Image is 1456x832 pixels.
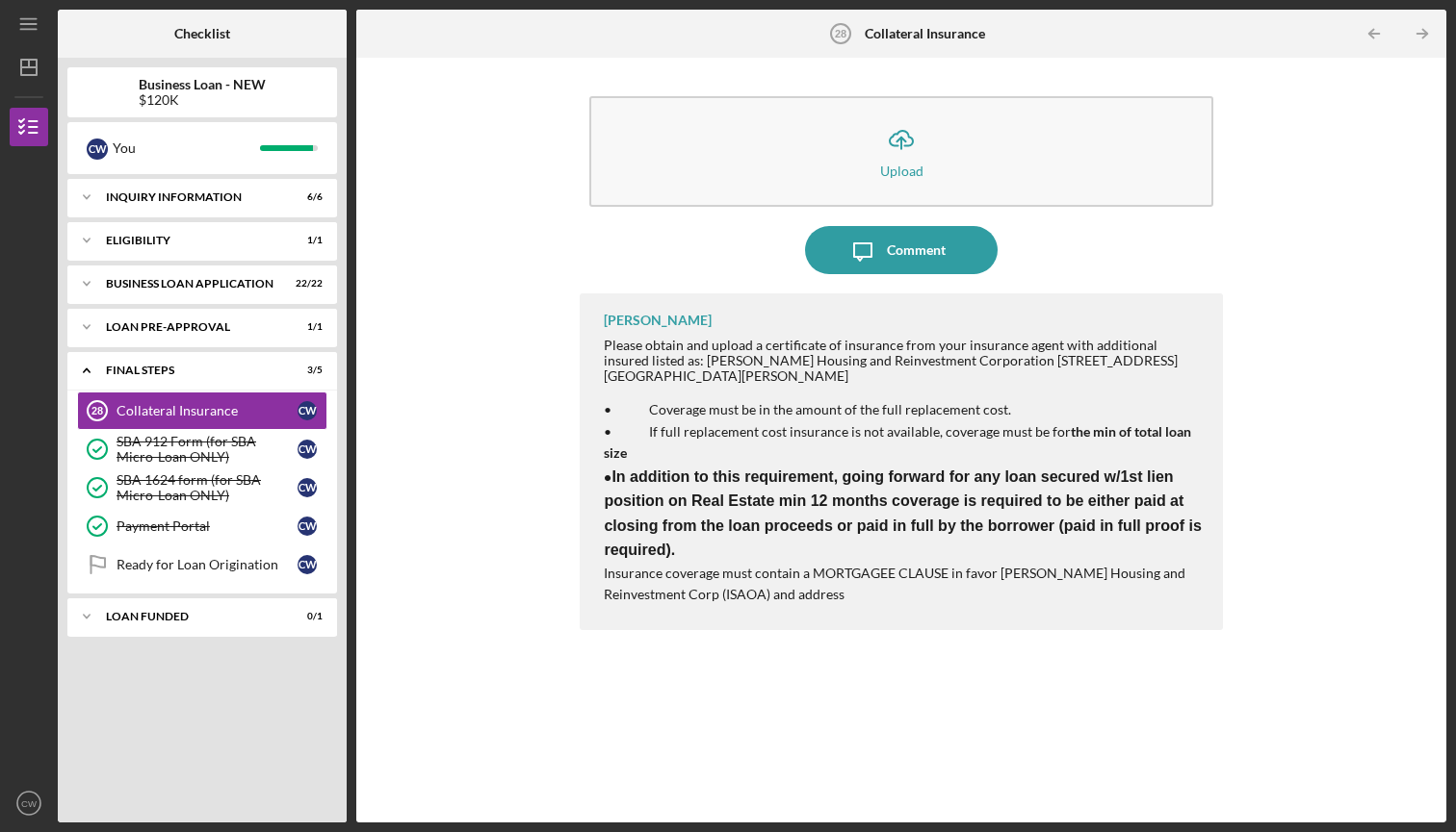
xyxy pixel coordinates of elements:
div: INQUIRY INFORMATION [106,191,274,203]
button: Comment [805,226,998,274]
span: In addition to this requirement, going forward for any loan secured w/1st lien position on Real E... [604,468,1201,559]
div: 22 / 22 [288,278,323,290]
a: 28Collateral InsuranceCW [77,391,327,430]
div: Payment Portal [117,518,298,534]
div: SBA 912 Form (for SBA Micro-Loan ONLY) [117,434,298,465]
div: 1 / 1 [288,321,323,333]
div: Upload [880,164,923,178]
button: Upload [589,96,1212,207]
div: C W [298,517,317,536]
text: CW [21,798,38,809]
div: 1 / 1 [288,235,323,246]
div: 6 / 6 [288,191,323,203]
div: BUSINESS LOAN APPLICATION [106,278,274,290]
div: C W [298,440,317,459]
div: LOAN FUNDED [106,611,274,622]
tspan: 28 [91,405,103,416]
div: C W [298,401,317,420]
button: CW [10,784,48,822]
tspan: 28 [835,28,846,39]
div: Comment [887,226,946,274]
p: • Coverage must be in the amount of the full replacement cost. [604,399,1203,420]
div: C W [298,555,317,574]
a: Payment PortalCW [77,507,327,545]
div: You [113,132,260,164]
b: Business Loan - NEW [139,77,266,92]
p: Insurance coverage must contain a MORTGAGEE CLAUSE in favor [PERSON_NAME] Housing and Reinvestmen... [604,563,1203,606]
div: FINAL STEPS [106,365,274,376]
div: C W [298,478,317,497]
a: SBA 912 Form (for SBA Micro-Loan ONLY)CW [77,430,327,468]
div: Please obtain and upload a certificate of insurance from your insurance agent with additional ins... [604,338,1203,384]
p: • If full replacement cost insurance is not available, coverage must be for [604,421,1203,465]
div: 3 / 5 [288,365,323,376]
a: Ready for Loan OriginationCW [77,545,327,584]
a: SBA 1624 form (for SBA Micro-Loan ONLY)CW [77,468,327,507]
b: Checklist [174,26,230,41]
div: 0 / 1 [288,611,323,622]
div: Ready for Loan Origination [117,557,298,572]
div: SBA 1624 form (for SBA Micro-Loan ONLY) [117,472,298,503]
b: Collateral Insurance [865,26,985,41]
div: $120K [139,92,266,108]
div: Collateral Insurance [117,403,298,418]
div: ELIGIBILITY [106,235,274,246]
strong: • [604,468,1201,559]
div: [PERSON_NAME] [604,313,712,328]
div: C W [87,139,108,160]
div: LOAN PRE-APPROVAL [106,321,274,333]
